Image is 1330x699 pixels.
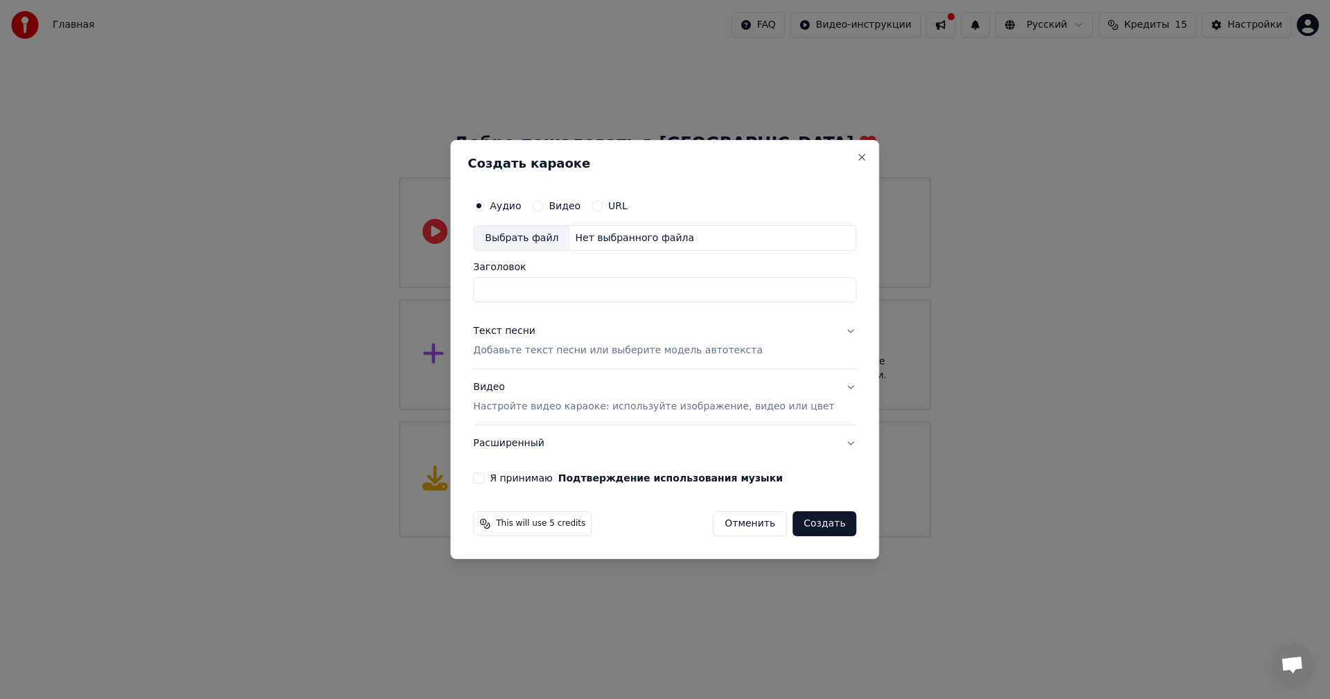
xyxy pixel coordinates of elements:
button: Отменить [713,511,787,536]
label: Я принимаю [490,473,783,483]
div: Нет выбранного файла [569,231,700,245]
span: This will use 5 credits [496,518,585,529]
p: Настройте видео караоке: используйте изображение, видео или цвет [473,400,834,414]
label: Видео [549,201,580,211]
div: Видео [473,381,834,414]
button: Создать [792,511,856,536]
label: Заголовок [473,263,856,272]
button: Текст песниДобавьте текст песни или выберите модель автотекста [473,314,856,369]
label: Аудио [490,201,521,211]
div: Выбрать файл [474,226,569,251]
p: Добавьте текст песни или выберите модель автотекста [473,344,763,358]
label: URL [608,201,628,211]
div: Текст песни [473,325,535,339]
h2: Создать караоке [468,157,862,170]
button: Я принимаю [558,473,783,483]
button: ВидеоНастройте видео караоке: используйте изображение, видео или цвет [473,370,856,425]
button: Расширенный [473,425,856,461]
